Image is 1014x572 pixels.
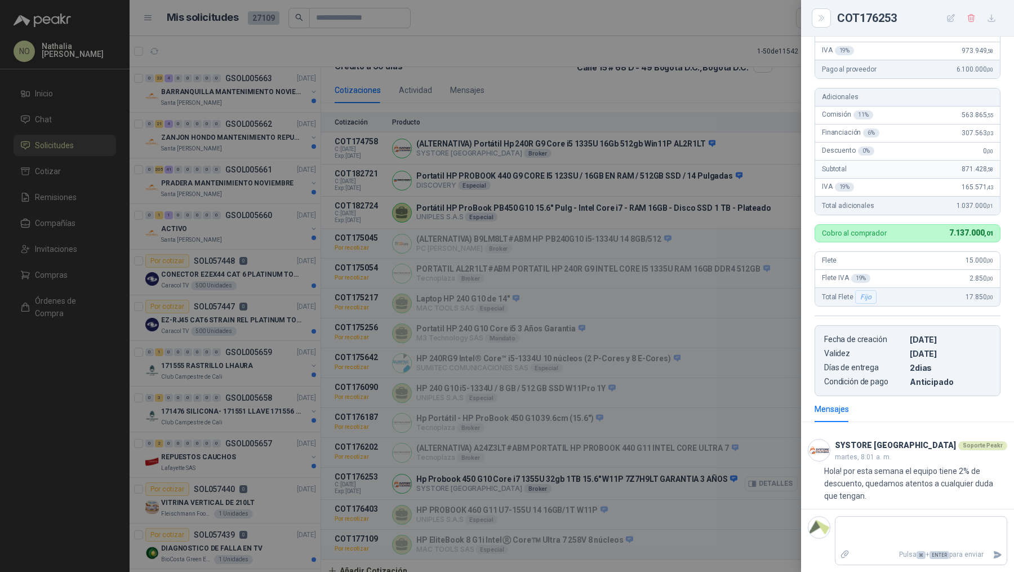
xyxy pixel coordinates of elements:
span: IVA [822,183,854,192]
span: Subtotal [822,165,847,173]
p: Fecha de creación [824,335,905,344]
p: Días de entrega [824,363,905,373]
span: 563.865 [962,111,993,119]
span: ,01 [984,230,993,237]
span: 165.571 [962,183,993,191]
span: 1.037.000 [957,202,993,210]
button: Close [815,11,828,25]
p: Cobro al comprador [822,229,887,237]
span: ,03 [986,130,993,136]
h3: SYSTORE [GEOGRAPHIC_DATA] [835,442,956,449]
span: ,00 [986,66,993,73]
span: 973.949 [962,47,993,55]
span: 7.137.000 [949,228,993,237]
span: ,55 [986,112,993,118]
p: [DATE] [910,335,991,344]
div: Soporte Peakr [958,441,1007,450]
div: Total adicionales [815,197,1000,215]
span: Financiación [822,128,879,138]
span: martes, 8:01 a. m. [835,453,891,461]
span: ,00 [986,258,993,264]
span: 0 [983,147,993,155]
span: Pago al proveedor [822,65,877,73]
p: Hola! por esta semana el equipo tiene 2% de descuento, quedamos atentos a cualquier duda que tengan. [824,465,1007,502]
span: 6.100.000 [957,65,993,73]
span: Comisión [822,110,873,119]
span: ENTER [929,551,949,559]
div: 11 % [853,110,873,119]
div: 0 % [858,147,874,156]
button: Enviar [988,545,1007,565]
div: 19 % [835,46,855,55]
p: Anticipado [910,377,991,387]
span: Flete [822,256,837,264]
span: 871.428 [962,165,993,173]
label: Adjuntar archivos [835,545,855,565]
div: 6 % [863,128,879,138]
div: 19 % [835,183,855,192]
div: Fijo [855,290,876,304]
span: Flete IVA [822,274,870,283]
span: 307.563 [962,129,993,137]
span: ,01 [986,203,993,209]
span: 2.850 [969,274,993,282]
p: Validez [824,349,905,358]
span: 17.850 [966,293,993,301]
img: Company Logo [808,440,830,461]
span: ,00 [986,276,993,282]
img: Company Logo [808,517,830,538]
span: ,00 [986,294,993,300]
div: Adicionales [815,88,1000,107]
span: Descuento [822,147,874,156]
p: Condición de pago [824,377,905,387]
span: ⌘ [917,551,926,559]
p: [DATE] [910,349,991,358]
span: ,58 [986,166,993,172]
p: 2 dias [910,363,991,373]
span: IVA [822,46,854,55]
p: Pulsa + para enviar [855,545,989,565]
span: Total Flete [822,290,879,304]
span: 15.000 [966,256,993,264]
span: ,58 [986,48,993,54]
span: ,43 [986,184,993,190]
div: COT176253 [837,9,1000,27]
span: ,00 [986,148,993,154]
div: 19 % [851,274,871,283]
div: Mensajes [815,403,849,415]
